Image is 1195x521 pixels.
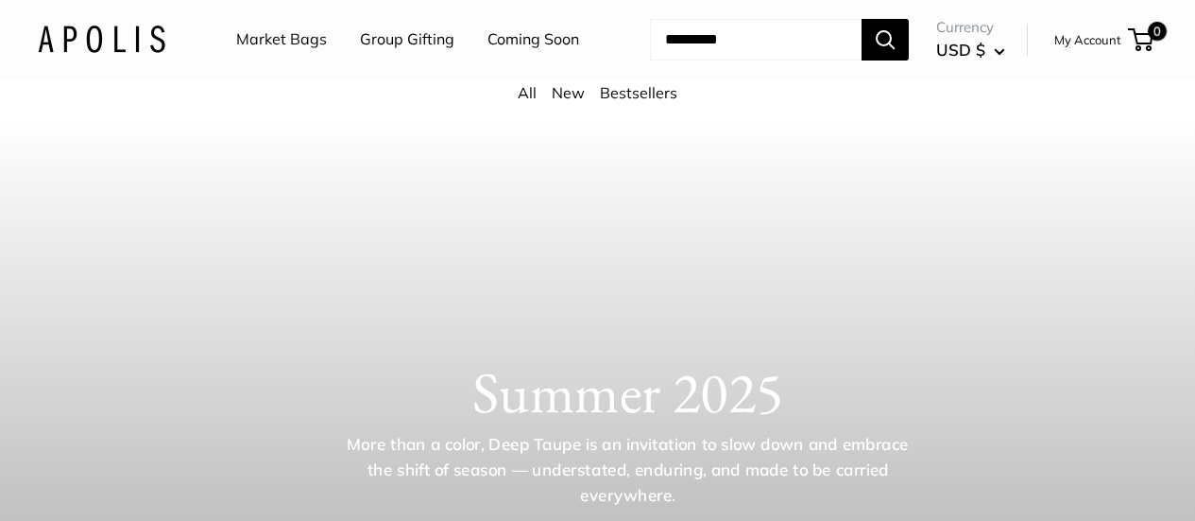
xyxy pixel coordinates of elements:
[552,83,585,102] a: New
[1054,28,1121,51] a: My Account
[1148,22,1167,41] span: 0
[518,83,537,102] a: All
[936,35,1005,65] button: USD $
[862,19,909,61] button: Search
[335,433,919,509] p: More than a color, Deep Taupe is an invitation to slow down and embrace the shift of season — und...
[1130,28,1153,51] a: 0
[95,358,1159,426] h1: Summer 2025
[487,26,579,54] a: Coming Soon
[38,26,165,53] img: Apolis
[936,40,985,60] span: USD $
[236,26,327,54] a: Market Bags
[600,83,677,102] a: Bestsellers
[360,26,454,54] a: Group Gifting
[650,19,862,61] input: Search...
[936,14,1005,41] span: Currency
